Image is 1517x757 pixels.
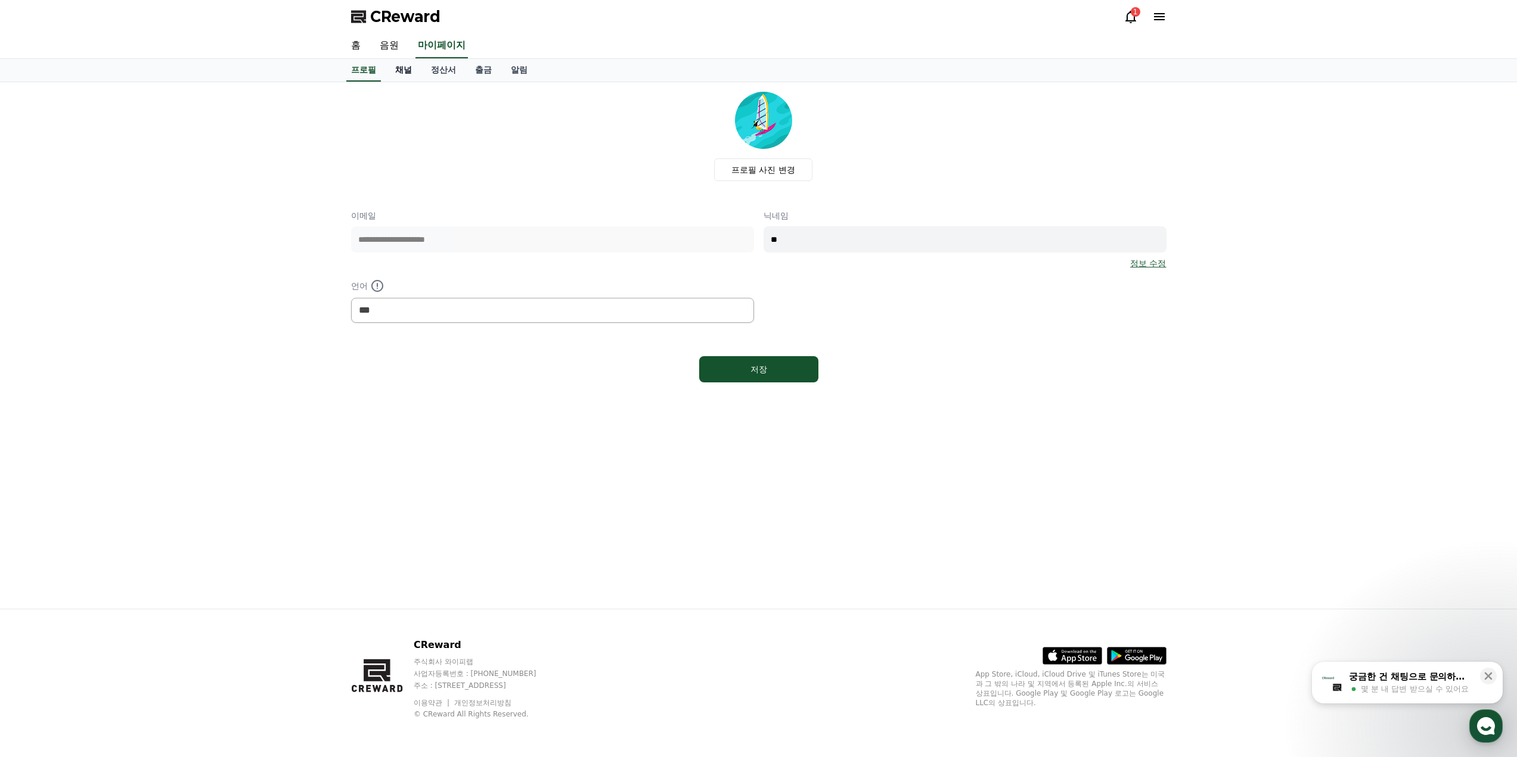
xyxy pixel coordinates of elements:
div: 저장 [723,363,795,375]
a: 정보 수정 [1130,257,1166,269]
p: 주소 : [STREET_ADDRESS] [414,681,559,690]
div: 1 [1131,7,1140,17]
a: 알림 [501,59,537,82]
a: 설정 [154,378,229,407]
a: 출금 [466,59,501,82]
span: 홈 [38,395,45,405]
p: CReward [414,638,559,652]
a: 대화 [79,378,154,407]
p: 이메일 [351,210,754,222]
a: CReward [351,7,440,26]
p: 닉네임 [764,210,1167,222]
span: CReward [370,7,440,26]
span: 대화 [109,396,123,406]
img: profile_image [735,92,792,149]
p: 사업자등록번호 : [PHONE_NUMBER] [414,669,559,678]
p: © CReward All Rights Reserved. [414,709,559,719]
a: 홈 [342,33,370,58]
a: 음원 [370,33,408,58]
p: App Store, iCloud, iCloud Drive 및 iTunes Store는 미국과 그 밖의 나라 및 지역에서 등록된 Apple Inc.의 서비스 상표입니다. Goo... [976,669,1167,708]
a: 이용약관 [414,699,451,707]
label: 프로필 사진 변경 [714,158,812,181]
p: 언어 [351,279,754,293]
p: 주식회사 와이피랩 [414,657,559,666]
a: 마이페이지 [415,33,468,58]
span: 설정 [184,395,198,405]
a: 개인정보처리방침 [454,699,511,707]
button: 저장 [699,356,818,382]
a: 정산서 [421,59,466,82]
a: 홈 [4,378,79,407]
a: 채널 [386,59,421,82]
a: 1 [1124,10,1138,24]
a: 프로필 [346,59,381,82]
